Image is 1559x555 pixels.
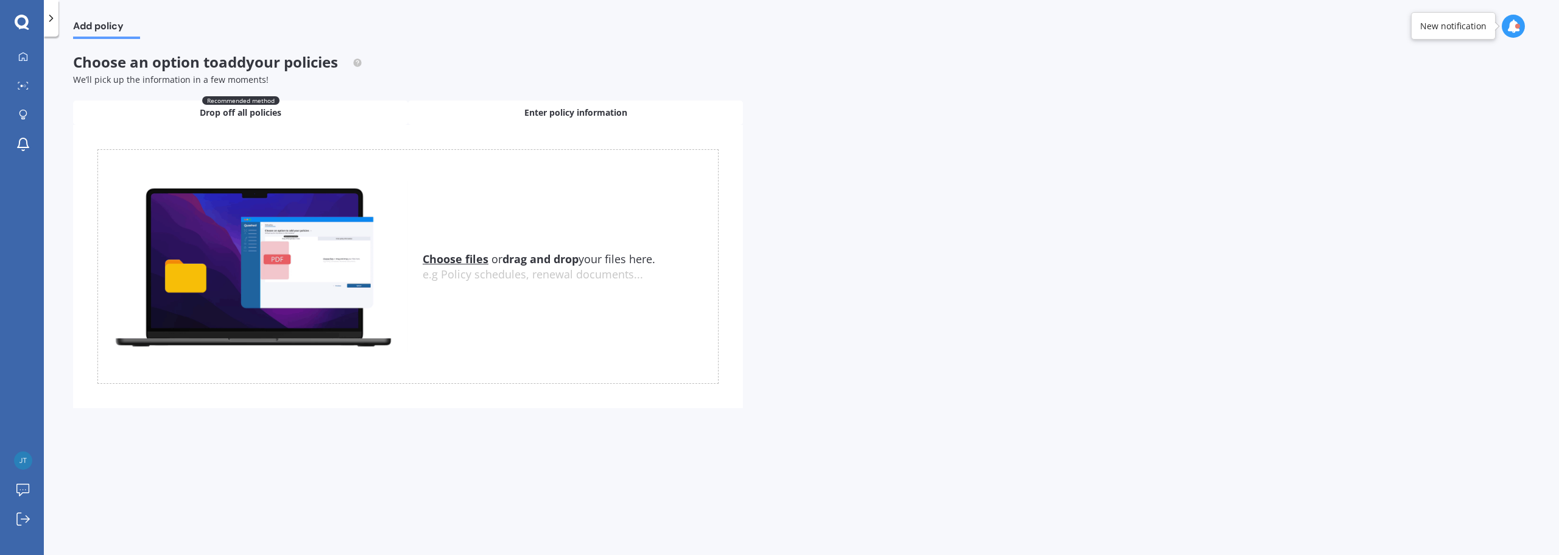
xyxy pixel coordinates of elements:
span: Recommended method [202,96,280,105]
span: Enter policy information [524,107,627,119]
div: e.g Policy schedules, renewal documents... [423,268,718,281]
b: drag and drop [502,252,579,266]
u: Choose files [423,252,488,266]
span: or your files here. [423,252,655,266]
div: New notification [1420,20,1487,32]
span: Add policy [73,20,140,37]
span: Drop off all policies [200,107,281,119]
span: to add your policies [203,52,338,72]
img: 76b97b5c11cf4446983efeaf729126ab [14,451,32,470]
span: We’ll pick up the information in a few moments! [73,74,269,85]
span: Choose an option [73,52,362,72]
img: upload.de96410c8ce839c3fdd5.gif [98,181,408,352]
